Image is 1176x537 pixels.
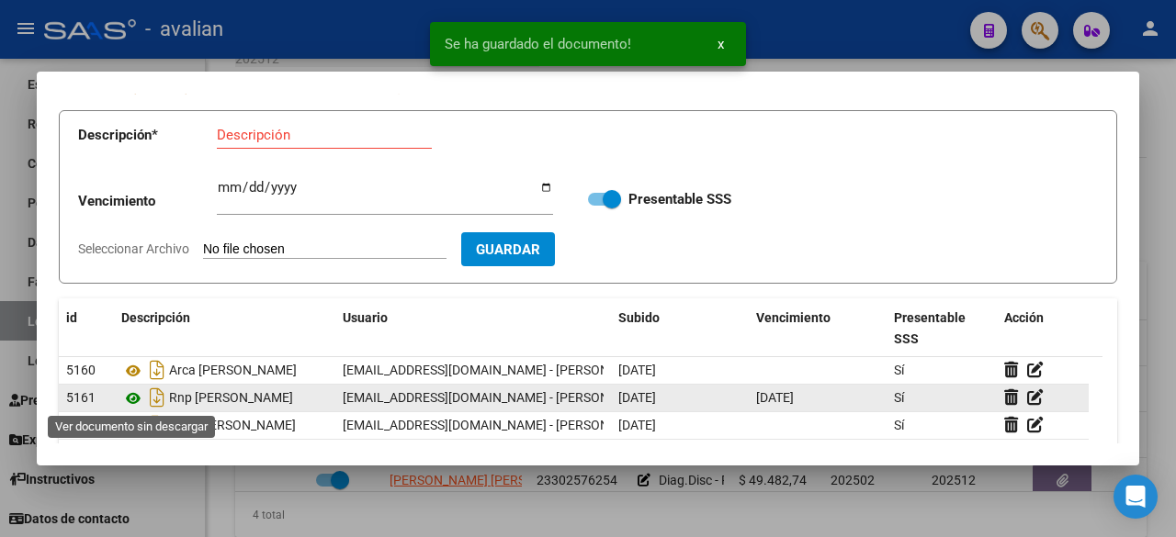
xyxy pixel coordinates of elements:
[997,298,1089,359] datatable-header-cell: Acción
[611,298,749,359] datatable-header-cell: Subido
[343,418,654,432] span: [EMAIL_ADDRESS][DOMAIN_NAME] - [PERSON_NAME]
[145,410,169,440] i: Descargar documento
[718,36,724,52] span: x
[749,298,887,359] datatable-header-cell: Vencimiento
[114,298,335,359] datatable-header-cell: Descripción
[476,241,540,258] span: Guardar
[343,310,388,325] span: Usuario
[145,355,169,385] i: Descargar documento
[618,310,660,325] span: Subido
[169,391,293,406] span: Rnp [PERSON_NAME]
[1114,475,1158,519] div: Open Intercom Messenger
[894,390,904,405] span: Sí
[1004,310,1044,325] span: Acción
[618,390,656,405] span: [DATE]
[894,310,966,346] span: Presentable SSS
[628,191,731,207] strong: Presentable SSS
[894,418,904,432] span: Sí
[756,390,794,405] span: [DATE]
[145,383,169,412] i: Descargar documento
[887,298,997,359] datatable-header-cell: Presentable SSS
[169,419,296,433] span: Doc. [PERSON_NAME]
[618,418,656,432] span: [DATE]
[66,418,96,432] span: 5235
[703,28,739,61] button: x
[445,35,631,53] span: Se ha guardado el documento!
[756,310,831,325] span: Vencimiento
[343,363,654,377] span: [EMAIL_ADDRESS][DOMAIN_NAME] - [PERSON_NAME]
[78,125,217,146] p: Descripción
[461,232,555,266] button: Guardar
[343,390,654,405] span: [EMAIL_ADDRESS][DOMAIN_NAME] - [PERSON_NAME]
[169,364,297,378] span: Arca [PERSON_NAME]
[335,298,611,359] datatable-header-cell: Usuario
[59,57,1076,95] i: - En este fichero se sube la documentación que respalda el vínculo con la Obra Social (contrato, ...
[66,310,77,325] span: id
[66,363,96,377] span: 5160
[78,191,217,212] p: Vencimiento
[618,363,656,377] span: [DATE]
[894,363,904,377] span: Sí
[59,298,114,359] datatable-header-cell: id
[66,390,96,405] span: 5161
[121,310,190,325] span: Descripción
[78,241,189,256] span: Seleccionar Archivo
